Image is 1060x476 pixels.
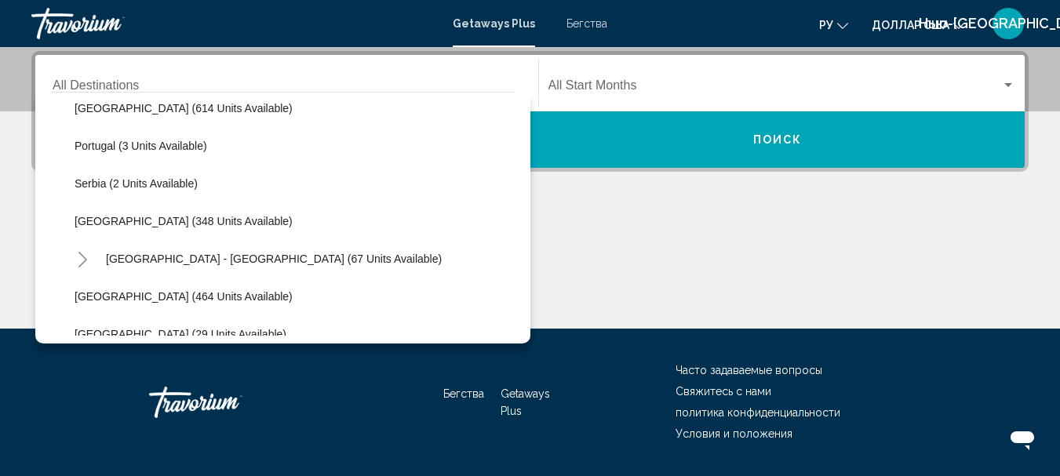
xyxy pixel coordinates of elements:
font: доллар США [872,19,949,31]
button: [GEOGRAPHIC_DATA] (29 units available) [67,316,294,352]
span: Portugal (3 units available) [75,140,207,152]
button: [GEOGRAPHIC_DATA] - [GEOGRAPHIC_DATA] (67 units available) [98,241,450,277]
div: Виджет поиска [35,55,1025,168]
a: Свяжитесь с нами [676,385,771,398]
span: [GEOGRAPHIC_DATA] (614 units available) [75,102,293,114]
a: Бегства [443,387,484,400]
button: [GEOGRAPHIC_DATA] (614 units available) [67,90,301,126]
span: [GEOGRAPHIC_DATA] (29 units available) [75,328,286,340]
a: Травориум [31,8,437,39]
button: Serbia (2 units available) [67,165,206,202]
a: Травориум [149,379,306,426]
a: Бегства [566,17,607,30]
button: [GEOGRAPHIC_DATA] (348 units available) [67,203,301,239]
a: политика конфиденциальности [676,406,840,419]
button: [GEOGRAPHIC_DATA] (464 units available) [67,278,301,314]
span: [GEOGRAPHIC_DATA] (464 units available) [75,290,293,303]
iframe: Кнопка запуска окна обмена сообщениями [997,413,1047,463]
button: Toggle Spain - Canary Islands (67 units available) [67,243,98,274]
a: Часто задаваемые вопросы [676,364,822,376]
button: Поиск [530,111,1025,168]
span: Serbia (2 units available) [75,177,198,190]
button: Изменить валюту [872,13,964,36]
span: [GEOGRAPHIC_DATA] (348 units available) [75,215,293,227]
font: ру [819,19,833,31]
span: Поиск [753,134,803,147]
button: Меню пользователя [988,7,1029,40]
a: Getaways Plus [501,387,550,417]
span: [GEOGRAPHIC_DATA] - [GEOGRAPHIC_DATA] (67 units available) [106,253,442,265]
button: Изменить язык [819,13,848,36]
a: Getaways Plus [453,17,535,30]
button: Portugal (3 units available) [67,128,215,164]
a: Условия и положения [676,427,792,440]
